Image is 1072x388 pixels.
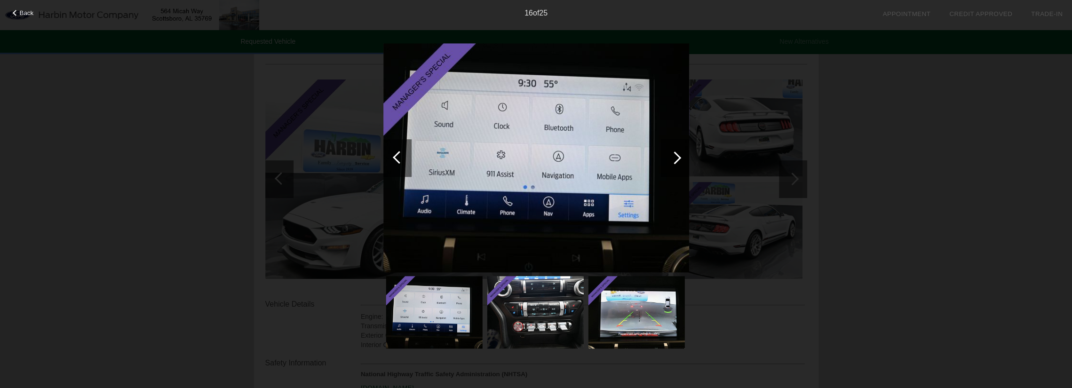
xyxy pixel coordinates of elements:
a: Credit Approved [949,10,1012,17]
img: a219f44019717e458b5c48863889b103x.jpg [588,276,684,348]
span: 25 [539,9,548,17]
a: Trade-In [1031,10,1063,17]
a: Appointment [882,10,930,17]
img: 14fc320aa90b21e6d87e592a6fdd3e85x.jpg [386,276,482,348]
span: Back [20,9,34,16]
img: 732199ba76a5fb8e50df61abdd91be37x.jpg [487,276,583,348]
span: 16 [524,9,533,17]
img: 14fc320aa90b21e6d87e592a6fdd3e85x.jpg [383,43,689,273]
